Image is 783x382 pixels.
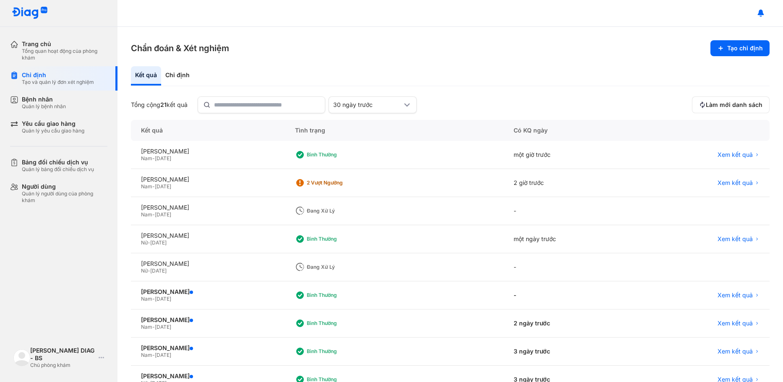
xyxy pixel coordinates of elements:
span: [DATE] [155,183,171,190]
div: [PERSON_NAME] [141,204,275,211]
div: Tạo và quản lý đơn xét nghiệm [22,79,94,86]
span: [DATE] [155,324,171,330]
div: - [504,197,637,225]
div: [PERSON_NAME] [141,232,275,239]
button: Làm mới danh sách [692,96,770,113]
div: Bình thường [307,151,374,158]
div: 3 ngày trước [504,338,637,366]
div: - [504,253,637,281]
div: Bình thường [307,292,374,299]
div: Tình trạng [285,120,504,141]
div: [PERSON_NAME] [141,344,275,352]
div: Bình thường [307,320,374,327]
div: Chỉ định [161,66,194,86]
span: Nam [141,211,152,218]
div: Chỉ định [22,71,94,79]
span: Nữ [141,268,148,274]
span: Xem kết quả [718,235,753,243]
div: Đang xử lý [307,208,374,214]
div: Đang xử lý [307,264,374,270]
img: logo [12,7,48,20]
div: 2 ngày trước [504,309,637,338]
span: Xem kết quả [718,348,753,355]
span: Xem kết quả [718,291,753,299]
span: [DATE] [150,239,167,246]
span: Xem kết quả [718,179,753,187]
div: Chủ phòng khám [30,362,95,369]
div: Bệnh nhân [22,96,66,103]
span: - [152,155,155,161]
img: logo [13,349,30,366]
div: [PERSON_NAME] [141,372,275,380]
div: Bình thường [307,236,374,242]
span: - [152,211,155,218]
span: - [148,239,150,246]
span: [DATE] [155,155,171,161]
span: Nam [141,324,152,330]
span: [DATE] [155,352,171,358]
div: Trang chủ [22,40,107,48]
div: Kết quả [131,66,161,86]
div: [PERSON_NAME] [141,260,275,268]
span: [DATE] [150,268,167,274]
div: Kết quả [131,120,285,141]
div: 2 giờ trước [504,169,637,197]
div: Tổng quan hoạt động của phòng khám [22,48,107,61]
span: Xem kết quả [718,320,753,327]
div: [PERSON_NAME] [141,148,275,155]
div: Quản lý bệnh nhân [22,103,66,110]
button: Tạo chỉ định [710,40,770,56]
div: - [504,281,637,309]
div: Yêu cầu giao hàng [22,120,84,127]
div: [PERSON_NAME] DIAG - BS [30,347,95,362]
div: Quản lý yêu cầu giao hàng [22,127,84,134]
span: Nam [141,352,152,358]
div: Người dùng [22,183,107,190]
span: Xem kết quả [718,151,753,159]
span: 21 [160,101,167,108]
span: - [152,183,155,190]
h3: Chẩn đoán & Xét nghiệm [131,42,229,54]
span: - [152,352,155,358]
span: - [148,268,150,274]
div: Quản lý bảng đối chiếu dịch vụ [22,166,94,173]
span: - [152,296,155,302]
span: [DATE] [155,211,171,218]
div: Quản lý người dùng của phòng khám [22,190,107,204]
div: [PERSON_NAME] [141,288,275,296]
div: 30 ngày trước [333,101,402,109]
div: 2 Vượt ngưỡng [307,179,374,186]
span: [DATE] [155,296,171,302]
span: Nữ [141,239,148,246]
span: Nam [141,155,152,161]
div: [PERSON_NAME] [141,176,275,183]
span: Nam [141,296,152,302]
span: Nam [141,183,152,190]
div: một giờ trước [504,141,637,169]
div: [PERSON_NAME] [141,316,275,324]
span: - [152,324,155,330]
div: một ngày trước [504,225,637,253]
div: Có KQ ngày [504,120,637,141]
div: Bảng đối chiếu dịch vụ [22,159,94,166]
div: Tổng cộng kết quả [131,101,188,109]
div: Bình thường [307,348,374,355]
span: Làm mới danh sách [706,101,762,109]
